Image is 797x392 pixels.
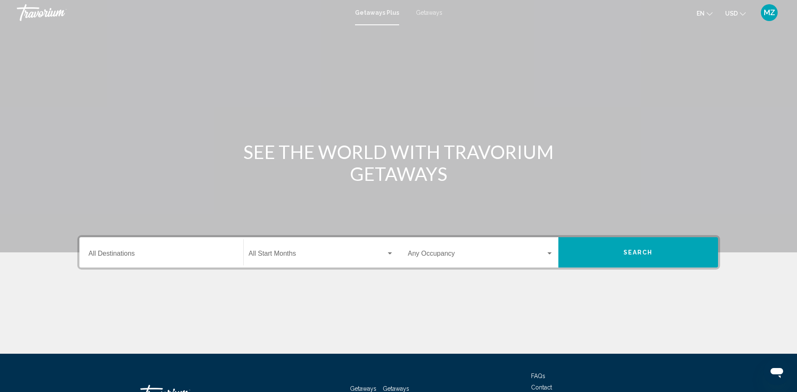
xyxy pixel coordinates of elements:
div: Search widget [79,237,718,268]
button: User Menu [758,4,780,21]
a: Travorium [17,4,347,21]
a: Getaways Plus [355,9,399,16]
span: USD [725,10,738,17]
span: MZ [764,8,775,17]
a: FAQs [531,373,545,379]
button: Change currency [725,7,746,19]
button: Change language [697,7,713,19]
span: en [697,10,705,17]
iframe: Button to launch messaging window [763,358,790,385]
h1: SEE THE WORLD WITH TRAVORIUM GETAWAYS [241,141,556,185]
a: Contact [531,384,552,391]
a: Getaways [416,9,442,16]
button: Search [558,237,718,268]
span: Search [623,249,653,256]
a: Getaways [350,385,376,392]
